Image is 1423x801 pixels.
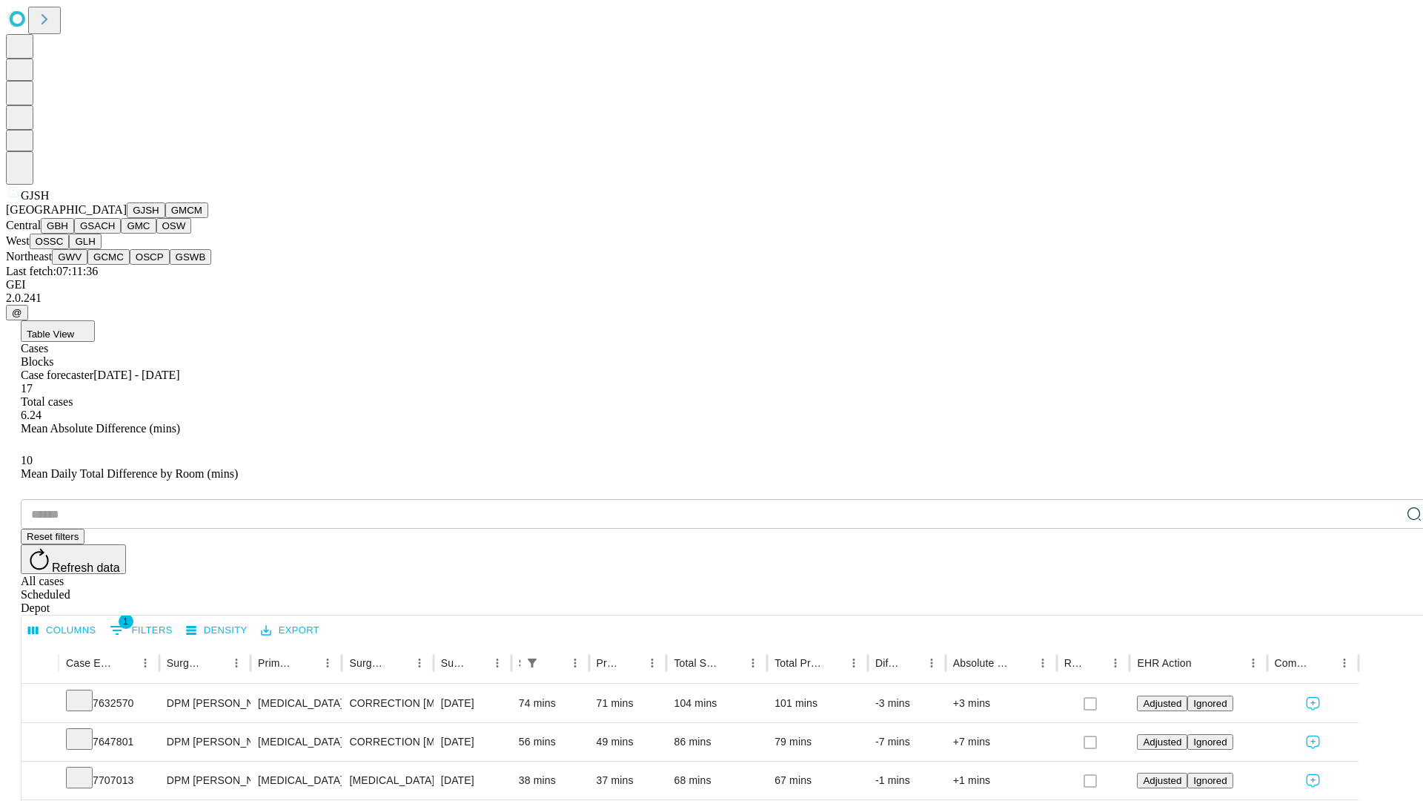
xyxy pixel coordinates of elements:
div: -3 mins [875,685,938,722]
div: 49 mins [597,723,660,761]
button: GCMC [87,249,130,265]
div: -1 mins [875,762,938,800]
span: 17 [21,382,33,395]
span: GJSH [21,189,49,202]
div: [DATE] [441,723,504,761]
div: DPM [PERSON_NAME] [PERSON_NAME] [167,762,243,800]
span: Last fetch: 07:11:36 [6,265,98,277]
button: GMCM [165,202,208,218]
div: Comments [1275,657,1312,669]
button: Sort [296,653,317,673]
div: [MEDICAL_DATA] COMPLETE EXCISION 5TH [MEDICAL_DATA] HEAD [349,762,425,800]
button: Sort [466,653,487,673]
div: Scheduled In Room Duration [519,657,520,669]
button: Menu [409,653,430,673]
div: 74 mins [519,685,582,722]
button: Expand [29,691,51,717]
div: Predicted In Room Duration [597,657,620,669]
button: Adjusted [1137,773,1187,788]
span: Adjusted [1143,775,1181,786]
div: 2.0.241 [6,291,1417,305]
button: OSSC [30,234,70,249]
span: Case forecaster [21,369,93,381]
button: GBH [41,218,74,234]
div: [MEDICAL_DATA] [258,762,334,800]
div: Resolved in EHR [1064,657,1084,669]
button: Ignored [1187,773,1233,788]
button: Ignored [1187,696,1233,711]
div: 104 mins [674,685,760,722]
button: Menu [317,653,338,673]
span: Refresh data [52,561,120,574]
div: Difference [875,657,899,669]
button: OSCP [130,249,170,265]
span: Mean Daily Total Difference by Room (mins) [21,467,238,480]
div: Total Predicted Duration [774,657,821,669]
button: Table View [21,320,95,342]
button: Menu [487,653,508,673]
button: Menu [843,653,864,673]
div: CORRECTION [MEDICAL_DATA], [MEDICAL_DATA] [MEDICAL_DATA] [349,685,425,722]
div: 7632570 [66,685,152,722]
div: 86 mins [674,723,760,761]
div: Absolute Difference [953,657,1010,669]
button: Adjusted [1137,734,1187,750]
span: Northeast [6,250,52,263]
button: Density [182,619,251,642]
span: Adjusted [1143,698,1181,709]
span: West [6,234,30,247]
div: CORRECTION [MEDICAL_DATA], RESECTION [MEDICAL_DATA] BASE [349,723,425,761]
span: Ignored [1193,736,1227,748]
div: +1 mins [953,762,1049,800]
button: Menu [921,653,942,673]
button: Menu [1032,653,1053,673]
span: 10 [21,454,33,467]
button: Adjusted [1137,696,1187,711]
button: Menu [743,653,763,673]
span: Total cases [21,395,73,408]
button: Reset filters [21,529,84,544]
button: Sort [823,653,843,673]
button: Sort [544,653,565,673]
div: GEI [6,278,1417,291]
div: [DATE] [441,762,504,800]
span: [GEOGRAPHIC_DATA] [6,203,127,216]
button: Menu [642,653,663,673]
button: GSACH [74,218,121,234]
button: GLH [69,234,101,249]
button: Select columns [24,619,100,642]
div: 7647801 [66,723,152,761]
div: [DATE] [441,685,504,722]
div: Surgery Name [349,657,386,669]
button: Sort [114,653,135,673]
button: GWV [52,249,87,265]
button: Refresh data [21,544,126,574]
button: Menu [1334,653,1355,673]
span: Adjusted [1143,736,1181,748]
button: GJSH [127,202,165,218]
span: Ignored [1193,698,1227,709]
button: Show filters [106,619,176,642]
div: 7707013 [66,762,152,800]
span: Central [6,219,41,231]
div: 37 mins [597,762,660,800]
button: Sort [388,653,409,673]
div: 56 mins [519,723,582,761]
div: +7 mins [953,723,1049,761]
div: -7 mins [875,723,938,761]
div: +3 mins [953,685,1049,722]
span: Table View [27,329,74,340]
span: 1 [119,614,133,629]
div: Total Scheduled Duration [674,657,720,669]
button: Expand [29,730,51,756]
button: Expand [29,768,51,794]
button: OSW [156,218,192,234]
div: 38 mins [519,762,582,800]
button: Sort [1313,653,1334,673]
div: Primary Service [258,657,295,669]
div: 79 mins [774,723,860,761]
button: Sort [205,653,226,673]
button: Sort [621,653,642,673]
button: Sort [1084,653,1105,673]
button: Export [257,619,323,642]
